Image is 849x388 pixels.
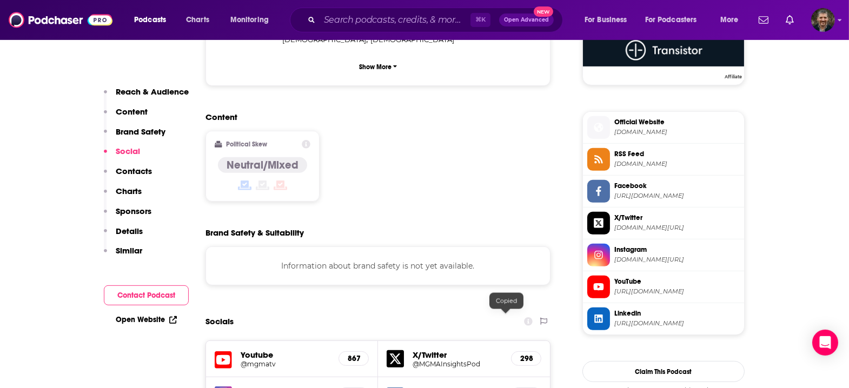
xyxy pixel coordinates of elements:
[587,212,740,235] a: X/Twitter[DOMAIN_NAME][URL]
[9,10,112,30] img: Podchaser - Follow, Share and Rate Podcasts
[614,128,740,136] span: mgma.com
[583,34,744,66] img: Transistor
[638,11,713,29] button: open menu
[587,116,740,139] a: Official Website[DOMAIN_NAME]
[320,11,470,29] input: Search podcasts, credits, & more...
[614,160,740,168] span: feeds.transistor.fm
[282,35,366,44] span: [DEMOGRAPHIC_DATA]
[116,146,140,156] p: Social
[215,57,541,77] button: Show More
[116,106,148,117] p: Content
[413,350,502,360] h5: X/Twitter
[116,86,189,97] p: Reach & Audience
[104,146,140,166] button: Social
[116,126,165,137] p: Brand Safety
[754,11,773,29] a: Show notifications dropdown
[534,6,553,17] span: New
[499,14,554,26] button: Open AdvancedNew
[104,106,148,126] button: Content
[179,11,216,29] a: Charts
[587,180,740,203] a: Facebook[URL][DOMAIN_NAME]
[359,63,392,71] p: Show More
[587,244,740,266] a: Instagram[DOMAIN_NAME][URL]
[614,245,740,255] span: Instagram
[585,12,627,28] span: For Business
[587,276,740,298] a: YouTube[URL][DOMAIN_NAME]
[811,8,835,32] span: Logged in as vincegalloro
[811,8,835,32] img: User Profile
[104,166,152,186] button: Contacts
[614,319,740,327] span: https://www.linkedin.com/company/mgma
[470,13,490,27] span: ⌘ K
[582,361,745,382] button: Claim This Podcast
[614,213,740,223] span: X/Twitter
[587,307,740,330] a: Linkedin[URL][DOMAIN_NAME]
[413,360,502,368] a: @MGMAInsightsPod
[811,8,835,32] button: Show profile menu
[614,256,740,264] span: instagram.com/mgma_
[116,226,143,236] p: Details
[116,315,177,324] a: Open Website
[713,11,752,29] button: open menu
[104,186,142,206] button: Charts
[300,8,573,32] div: Search podcasts, credits, & more...
[614,192,740,200] span: https://www.facebook.com/mgmaorg
[614,149,740,159] span: RSS Feed
[116,186,142,196] p: Charts
[645,12,697,28] span: For Podcasters
[116,166,152,176] p: Contacts
[104,245,142,265] button: Similar
[520,354,532,363] h5: 298
[614,287,740,296] span: https://www.youtube.com/@mgmatv
[720,12,739,28] span: More
[186,12,209,28] span: Charts
[812,330,838,356] div: Open Intercom Messenger
[614,277,740,286] span: YouTube
[116,206,151,216] p: Sponsors
[614,117,740,127] span: Official Website
[205,112,542,122] h2: Content
[489,293,523,309] div: Copied
[587,148,740,171] a: RSS Feed[DOMAIN_NAME]
[104,126,165,146] button: Brand Safety
[205,311,234,332] h2: Socials
[104,226,143,246] button: Details
[583,34,744,78] a: Transistor
[241,360,330,368] a: @mgmatv
[781,11,798,29] a: Show notifications dropdown
[104,206,151,226] button: Sponsors
[230,12,269,28] span: Monitoring
[504,17,549,23] span: Open Advanced
[127,11,180,29] button: open menu
[614,224,740,232] span: twitter.com/MGMAInsightsPod
[116,245,142,256] p: Similar
[223,11,283,29] button: open menu
[205,228,304,238] h2: Brand Safety & Suitability
[104,285,189,305] button: Contact Podcast
[614,309,740,318] span: Linkedin
[227,158,299,172] h4: Neutral/Mixed
[241,350,330,360] h5: Youtube
[348,354,360,363] h5: 867
[722,73,744,80] span: Affiliate
[577,11,641,29] button: open menu
[104,86,189,106] button: Reach & Audience
[134,12,166,28] span: Podcasts
[205,246,550,285] div: Information about brand safety is not yet available.
[370,35,454,44] span: [DEMOGRAPHIC_DATA]
[614,181,740,191] span: Facebook
[227,141,268,148] h2: Political Skew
